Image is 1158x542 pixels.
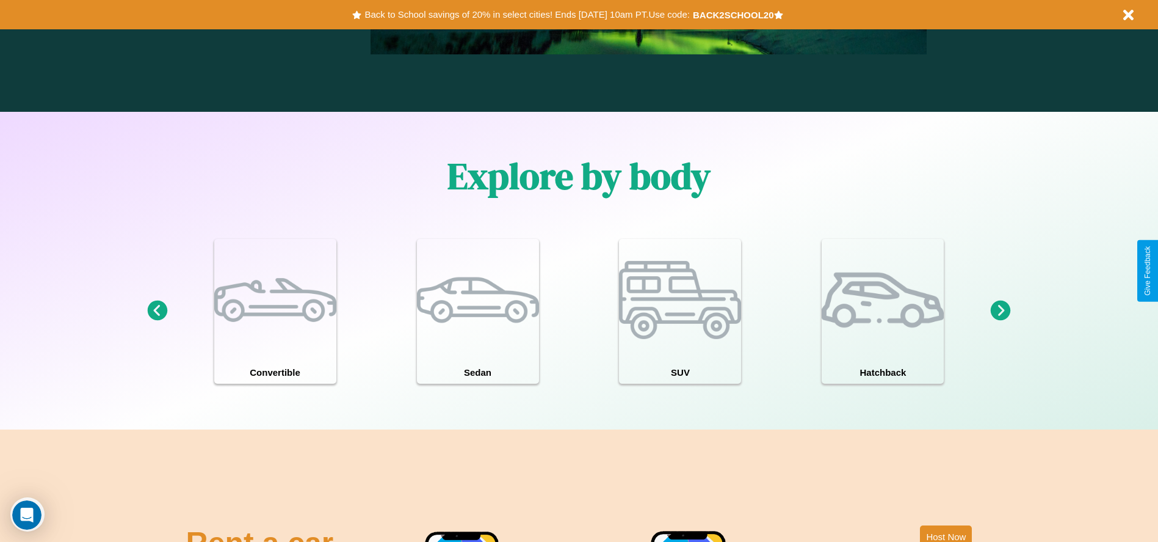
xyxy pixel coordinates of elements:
iframe: Intercom live chat [12,500,42,530]
h4: Sedan [417,361,539,384]
h4: SUV [619,361,741,384]
h4: Hatchback [822,361,944,384]
h1: Explore by body [447,151,711,201]
button: Back to School savings of 20% in select cities! Ends [DATE] 10am PT.Use code: [361,6,692,23]
h4: Convertible [214,361,336,384]
div: Give Feedback [1143,246,1152,296]
b: BACK2SCHOOL20 [693,10,774,20]
iframe: Intercom live chat discovery launcher [10,497,45,532]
